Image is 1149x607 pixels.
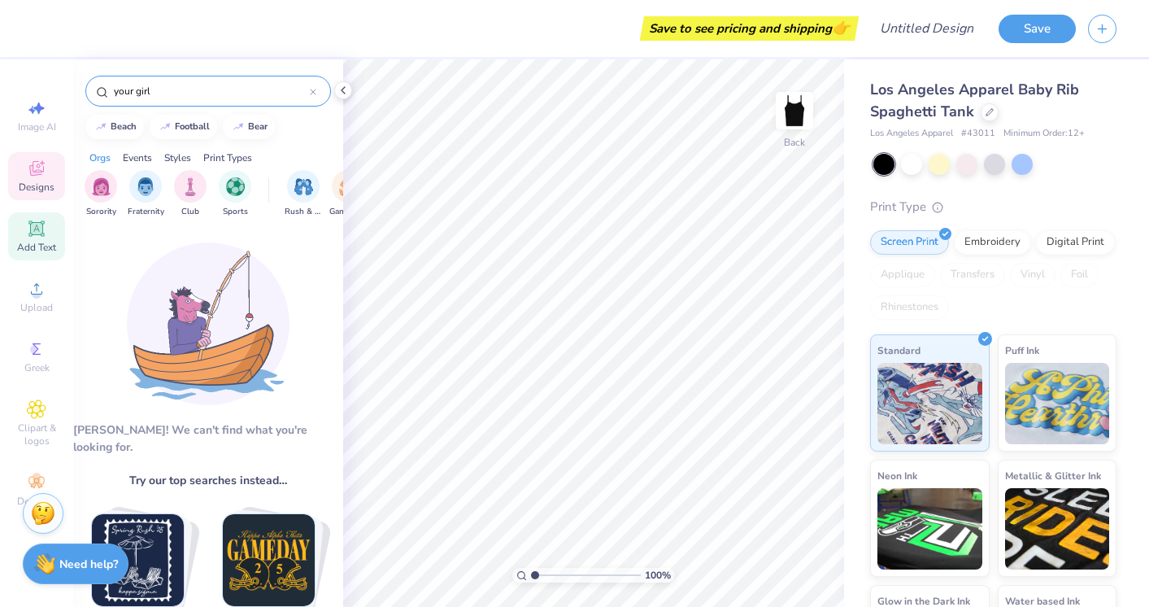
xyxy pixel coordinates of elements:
[92,177,111,196] img: Sorority Image
[877,488,982,570] img: Neon Ink
[128,170,164,218] div: filter for Fraternity
[870,230,949,255] div: Screen Print
[123,151,152,165] div: Events
[17,495,56,508] span: Decorate
[870,263,935,287] div: Applique
[999,15,1076,43] button: Save
[89,151,111,165] div: Orgs
[877,363,982,444] img: Standard
[832,18,850,37] span: 👉
[1060,263,1099,287] div: Foil
[181,177,199,196] img: Club Image
[294,177,313,196] img: Rush & Bid Image
[92,514,184,606] img: beach
[219,170,251,218] div: filter for Sports
[17,241,56,254] span: Add Text
[285,206,322,218] span: Rush & Bid
[232,122,245,132] img: trend_line.gif
[1036,230,1115,255] div: Digital Print
[174,170,207,218] div: filter for Club
[248,122,268,131] div: bear
[285,170,322,218] div: filter for Rush & Bid
[85,170,117,218] div: filter for Sorority
[128,170,164,218] button: filter button
[112,83,310,99] input: Try "Alpha"
[877,342,921,359] span: Standard
[1003,127,1085,141] span: Minimum Order: 12 +
[867,12,986,45] input: Untitled Design
[329,206,367,218] span: Game Day
[223,115,275,139] button: bear
[86,206,116,218] span: Sorority
[127,242,289,405] img: Loading...
[85,170,117,218] button: filter button
[20,301,53,314] span: Upload
[1005,467,1101,484] span: Metallic & Glitter Ink
[159,122,172,132] img: trend_line.gif
[877,467,917,484] span: Neon Ink
[150,115,217,139] button: football
[18,120,56,133] span: Image AI
[339,177,358,196] img: Game Day Image
[1005,363,1110,444] img: Puff Ink
[285,170,322,218] button: filter button
[1010,263,1055,287] div: Vinyl
[870,127,953,141] span: Los Angeles Apparel
[137,177,155,196] img: Fraternity Image
[1005,488,1110,570] img: Metallic & Glitter Ink
[870,80,1079,121] span: Los Angeles Apparel Baby Rib Spaghetti Tank
[870,295,949,320] div: Rhinestones
[175,122,210,131] div: football
[203,151,252,165] div: Print Types
[961,127,995,141] span: # 43011
[19,181,54,194] span: Designs
[1005,342,1039,359] span: Puff Ink
[94,122,107,132] img: trend_line.gif
[226,177,245,196] img: Sports Image
[784,135,805,150] div: Back
[59,557,118,572] strong: Need help?
[954,230,1031,255] div: Embroidery
[223,206,248,218] span: Sports
[111,122,137,131] div: beach
[8,421,65,448] span: Clipart & logos
[329,170,367,218] button: filter button
[85,115,144,139] button: beach
[940,263,1005,287] div: Transfers
[128,206,164,218] span: Fraternity
[644,16,855,41] div: Save to see pricing and shipping
[174,170,207,218] button: filter button
[181,206,199,218] span: Club
[219,170,251,218] button: filter button
[24,361,50,374] span: Greek
[223,514,315,606] img: football
[164,151,191,165] div: Styles
[129,472,287,489] span: Try our top searches instead…
[645,568,671,583] span: 100 %
[329,170,367,218] div: filter for Game Day
[778,94,811,127] img: Back
[870,198,1116,216] div: Print Type
[73,421,343,456] div: [PERSON_NAME]! We can't find what you're looking for.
